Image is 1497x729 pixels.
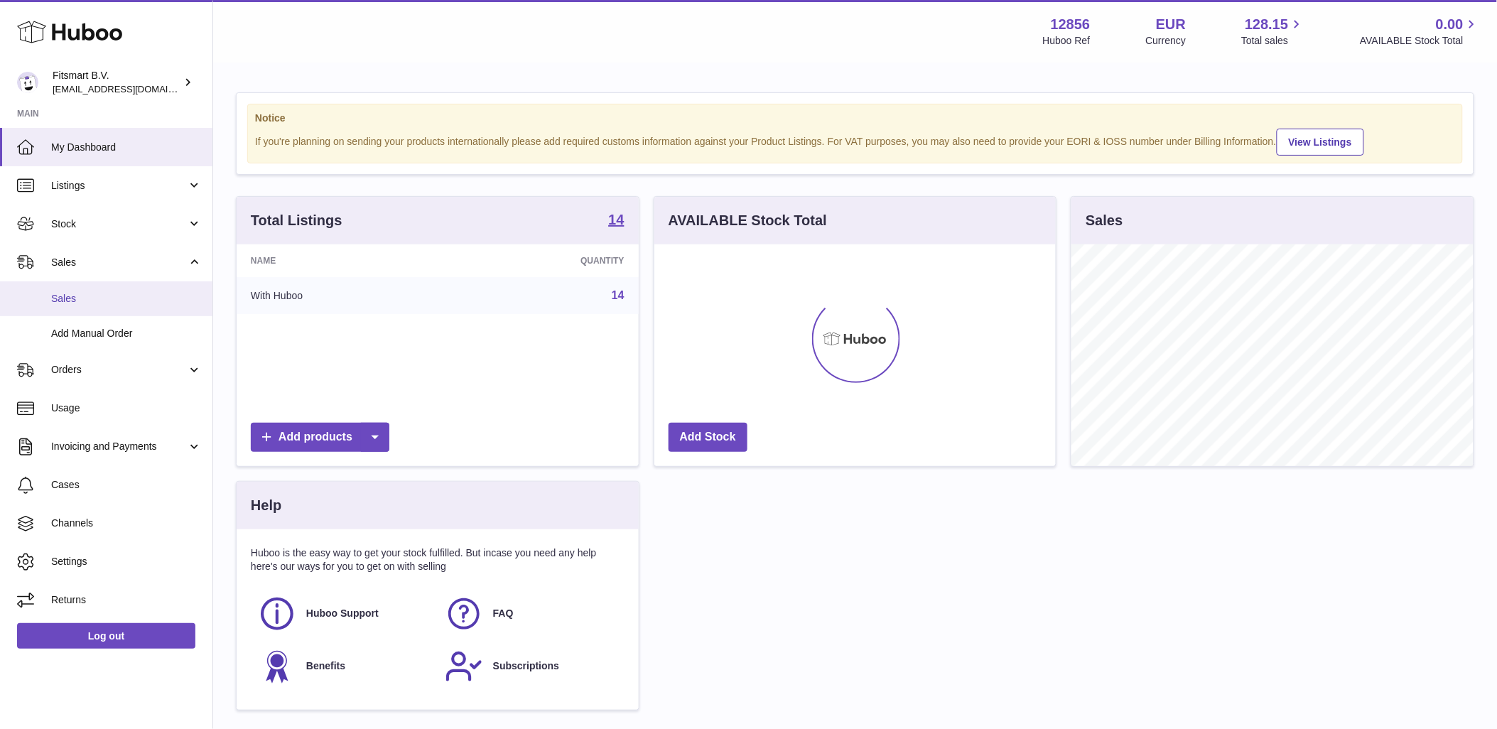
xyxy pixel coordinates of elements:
[1360,34,1480,48] span: AVAILABLE Stock Total
[612,289,625,301] a: 14
[51,440,187,453] span: Invoicing and Payments
[306,659,345,673] span: Benefits
[445,595,617,633] a: FAQ
[1241,15,1304,48] a: 128.15 Total sales
[1245,15,1288,34] span: 128.15
[1146,34,1187,48] div: Currency
[251,546,625,573] p: Huboo is the easy way to get your stock fulfilled. But incase you need any help here's our ways f...
[17,623,195,649] a: Log out
[51,256,187,269] span: Sales
[51,217,187,231] span: Stock
[251,211,342,230] h3: Total Listings
[1436,15,1464,34] span: 0.00
[237,244,448,277] th: Name
[493,659,559,673] span: Subscriptions
[53,69,180,96] div: Fitsmart B.V.
[1241,34,1304,48] span: Total sales
[445,647,617,686] a: Subscriptions
[255,112,1455,125] strong: Notice
[669,211,827,230] h3: AVAILABLE Stock Total
[255,126,1455,156] div: If you're planning on sending your products internationally please add required customs informati...
[1086,211,1123,230] h3: Sales
[493,607,514,620] span: FAQ
[51,555,202,568] span: Settings
[51,478,202,492] span: Cases
[53,83,209,94] span: [EMAIL_ADDRESS][DOMAIN_NAME]
[608,212,624,227] strong: 14
[1051,15,1091,34] strong: 12856
[1360,15,1480,48] a: 0.00 AVAILABLE Stock Total
[51,327,202,340] span: Add Manual Order
[306,607,379,620] span: Huboo Support
[448,244,638,277] th: Quantity
[258,647,431,686] a: Benefits
[51,401,202,415] span: Usage
[258,595,431,633] a: Huboo Support
[51,363,187,377] span: Orders
[51,292,202,306] span: Sales
[51,179,187,193] span: Listings
[51,517,202,530] span: Channels
[1277,129,1364,156] a: View Listings
[251,423,389,452] a: Add products
[251,496,281,515] h3: Help
[51,593,202,607] span: Returns
[17,72,38,93] img: internalAdmin-12856@internal.huboo.com
[1043,34,1091,48] div: Huboo Ref
[669,423,747,452] a: Add Stock
[1156,15,1186,34] strong: EUR
[608,212,624,229] a: 14
[51,141,202,154] span: My Dashboard
[237,277,448,314] td: With Huboo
